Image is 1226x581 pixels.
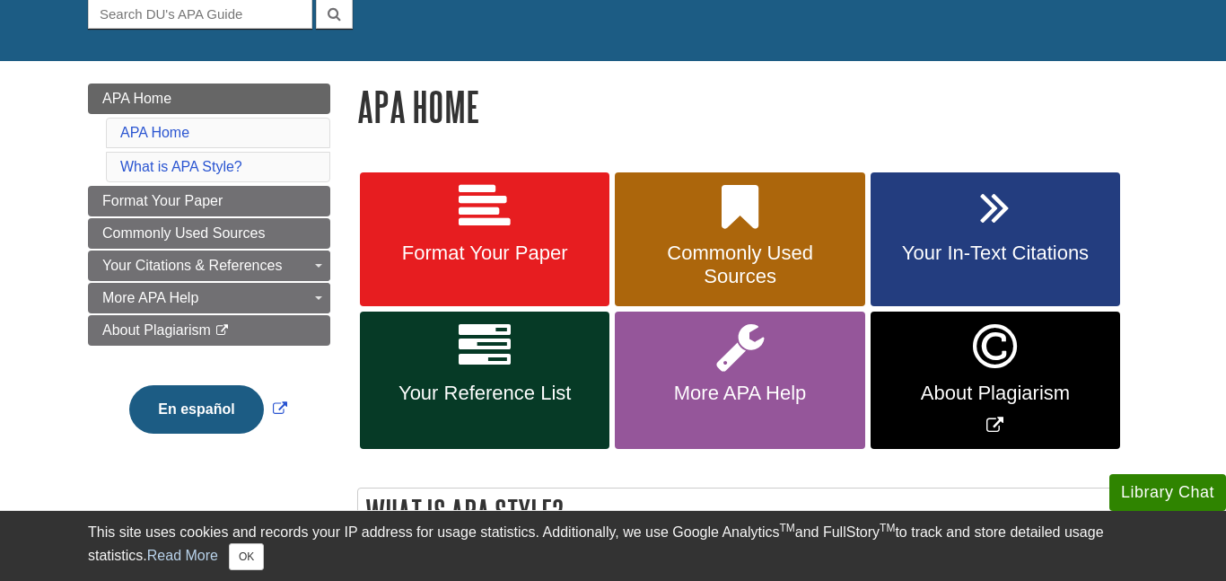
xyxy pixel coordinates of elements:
[120,159,242,174] a: What is APA Style?
[358,489,1137,536] h2: What is APA Style?
[120,125,189,140] a: APA Home
[880,522,895,534] sup: TM
[871,172,1120,307] a: Your In-Text Citations
[88,251,330,281] a: Your Citations & References
[88,315,330,346] a: About Plagiarism
[884,242,1107,265] span: Your In-Text Citations
[102,290,198,305] span: More APA Help
[628,242,851,288] span: Commonly Used Sources
[871,312,1120,449] a: Link opens in new window
[88,186,330,216] a: Format Your Paper
[1109,474,1226,511] button: Library Chat
[88,522,1138,570] div: This site uses cookies and records your IP address for usage statistics. Additionally, we use Goo...
[373,242,596,265] span: Format Your Paper
[628,382,851,405] span: More APA Help
[88,84,330,114] a: APA Home
[779,522,794,534] sup: TM
[357,84,1138,129] h1: APA Home
[129,385,263,434] button: En español
[102,225,265,241] span: Commonly Used Sources
[88,84,330,464] div: Guide Page Menu
[102,193,223,208] span: Format Your Paper
[373,382,596,405] span: Your Reference List
[88,283,330,313] a: More APA Help
[884,382,1107,405] span: About Plagiarism
[615,312,864,449] a: More APA Help
[229,543,264,570] button: Close
[360,312,609,449] a: Your Reference List
[102,322,211,338] span: About Plagiarism
[125,401,291,417] a: Link opens in new window
[360,172,609,307] a: Format Your Paper
[88,218,330,249] a: Commonly Used Sources
[147,548,218,563] a: Read More
[215,325,230,337] i: This link opens in a new window
[615,172,864,307] a: Commonly Used Sources
[102,258,282,273] span: Your Citations & References
[102,91,171,106] span: APA Home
